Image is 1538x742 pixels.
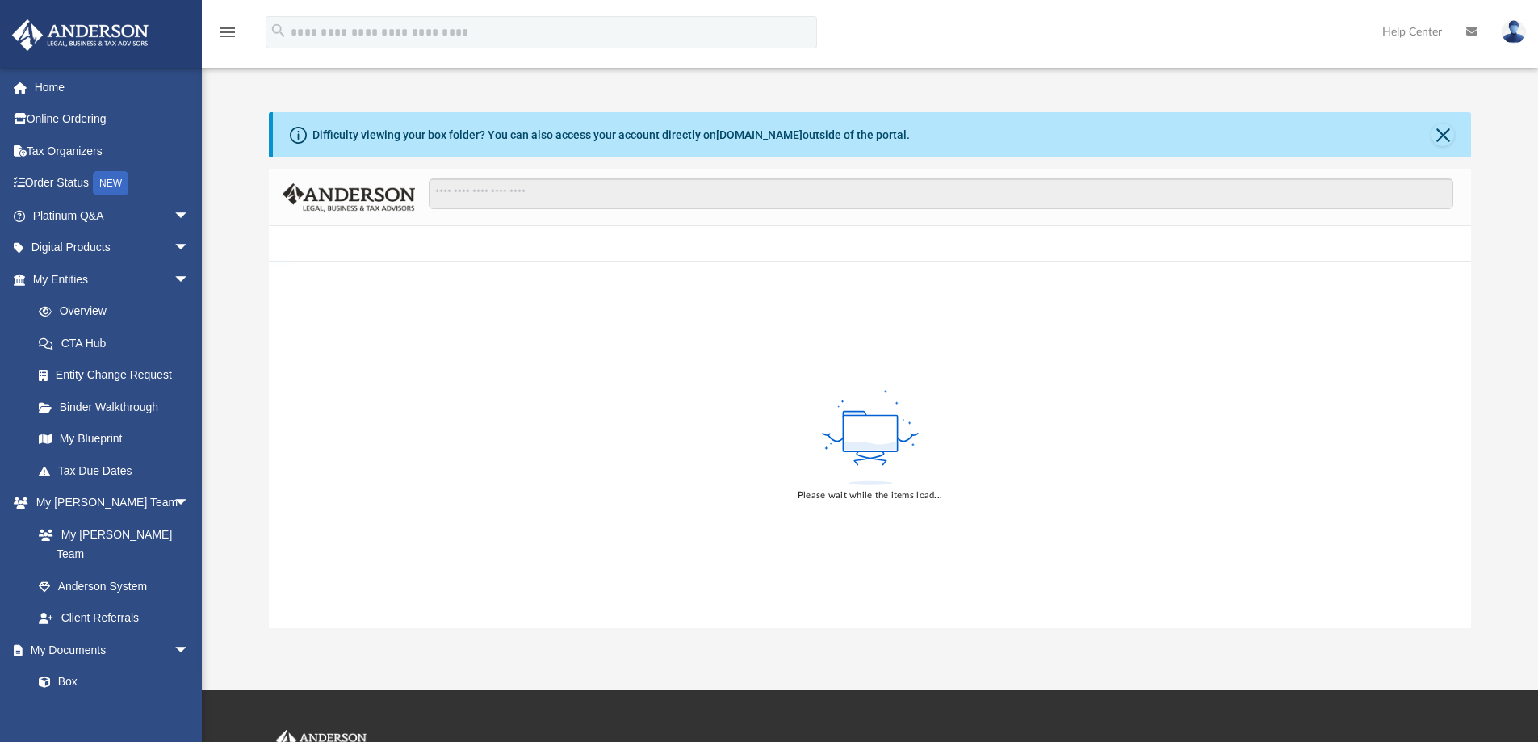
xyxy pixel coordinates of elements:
a: My [PERSON_NAME] Team [23,518,198,570]
a: Tax Due Dates [23,455,214,487]
a: My [PERSON_NAME] Teamarrow_drop_down [11,487,206,519]
a: [DOMAIN_NAME] [716,128,803,141]
a: Digital Productsarrow_drop_down [11,232,214,264]
span: arrow_drop_down [174,199,206,233]
a: Anderson System [23,570,206,602]
a: Order StatusNEW [11,167,214,200]
i: search [270,22,287,40]
span: arrow_drop_down [174,232,206,265]
div: NEW [93,171,128,195]
i: menu [218,23,237,42]
a: Home [11,71,214,103]
a: Binder Walkthrough [23,391,214,423]
div: Please wait while the items load... [798,488,942,503]
a: Platinum Q&Aarrow_drop_down [11,199,214,232]
input: Search files and folders [429,178,1453,209]
a: My Documentsarrow_drop_down [11,634,206,666]
img: User Pic [1502,20,1526,44]
button: Close [1431,124,1454,146]
div: Difficulty viewing your box folder? You can also access your account directly on outside of the p... [312,127,910,144]
a: My Blueprint [23,423,206,455]
a: CTA Hub [23,327,214,359]
span: arrow_drop_down [174,634,206,667]
a: Tax Organizers [11,135,214,167]
img: Anderson Advisors Platinum Portal [7,19,153,51]
a: My Entitiesarrow_drop_down [11,263,214,296]
a: Client Referrals [23,602,206,635]
a: Online Ordering [11,103,214,136]
a: Overview [23,296,214,328]
a: menu [218,31,237,42]
span: arrow_drop_down [174,263,206,296]
a: Box [23,666,198,698]
a: Entity Change Request [23,359,214,392]
span: arrow_drop_down [174,487,206,520]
